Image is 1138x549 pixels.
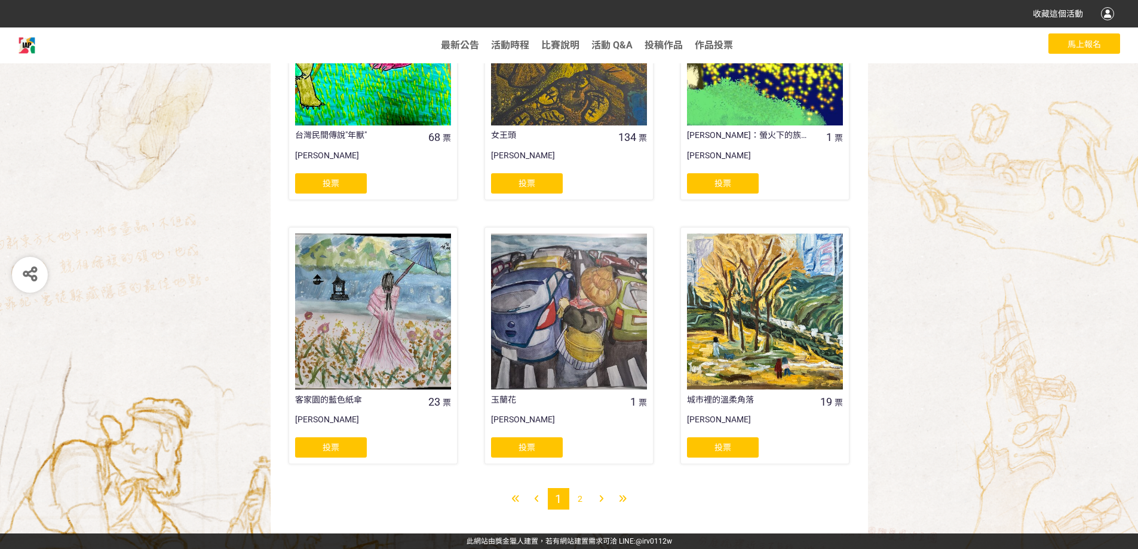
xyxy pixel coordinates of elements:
[695,39,733,51] a: 作品投票
[491,394,616,406] div: 玉蘭花
[467,537,672,545] span: 可洽 LINE:
[826,131,832,143] span: 1
[295,149,451,173] div: [PERSON_NAME]
[714,443,731,452] span: 投票
[645,39,683,51] span: 投稿作品
[484,227,654,464] a: 玉蘭花1票[PERSON_NAME]投票
[295,394,420,406] div: 客家園的藍色紙傘
[578,494,582,504] span: 2
[443,398,451,407] span: 票
[591,39,633,51] a: 活動 Q&A
[835,398,843,407] span: 票
[323,179,339,188] span: 投票
[491,149,647,173] div: [PERSON_NAME]
[687,394,812,406] div: 城市裡的溫柔角落
[639,398,647,407] span: 票
[491,413,647,437] div: [PERSON_NAME]
[491,39,529,51] a: 活動時程
[820,395,832,408] span: 19
[519,179,535,188] span: 投票
[491,129,616,142] div: 女王頭
[1033,9,1083,19] span: 收藏這個活動
[295,413,451,437] div: [PERSON_NAME]
[687,413,843,437] div: [PERSON_NAME]
[519,443,535,452] span: 投票
[835,133,843,143] span: 票
[687,129,812,142] div: [PERSON_NAME]：螢火下的族群光點
[630,395,636,408] span: 1
[323,443,339,452] span: 投票
[441,39,479,51] a: 最新公告
[1068,39,1101,49] span: 馬上報名
[687,149,843,173] div: [PERSON_NAME]
[443,133,451,143] span: 票
[289,227,458,464] a: 客家園的藍色紙傘23票[PERSON_NAME]投票
[428,395,440,408] span: 23
[295,129,420,142] div: 台灣民間傳說"年獸"
[618,131,636,143] span: 134
[680,227,849,464] a: 城市裡的溫柔角落19票[PERSON_NAME]投票
[714,179,731,188] span: 投票
[467,537,603,545] a: 此網站由獎金獵人建置，若有網站建置需求
[541,39,579,51] a: 比賽說明
[18,36,36,54] img: 2026 IAP羅浮宮國際藝術展徵件
[636,537,672,545] a: @irv0112w
[555,492,562,506] span: 1
[1048,33,1120,54] button: 馬上報名
[428,131,440,143] span: 68
[639,133,647,143] span: 票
